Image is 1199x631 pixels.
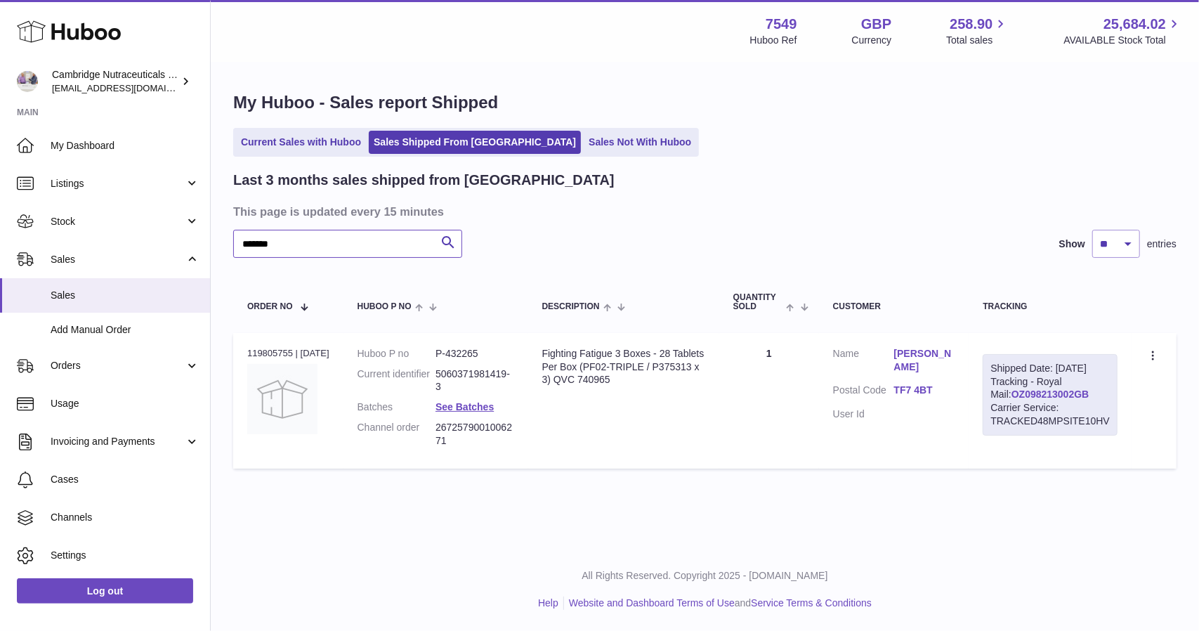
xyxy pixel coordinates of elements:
div: Fighting Fatigue 3 Boxes - 28 Tablets Per Box (PF02-TRIPLE / P375313 x 3) QVC 740965 [542,347,705,387]
dt: Huboo P no [358,347,435,360]
span: Cases [51,473,199,486]
span: Description [542,302,600,311]
li: and [564,597,872,610]
a: Log out [17,578,193,604]
span: Order No [247,302,293,311]
dd: 5060371981419-3 [435,367,513,394]
span: Huboo P no [358,302,412,311]
span: Total sales [946,34,1009,47]
span: AVAILABLE Stock Total [1063,34,1182,47]
a: [PERSON_NAME] [894,347,955,374]
span: entries [1147,238,1177,251]
div: Customer [833,302,955,311]
div: Huboo Ref [750,34,797,47]
div: Tracking - Royal Mail: [983,354,1118,436]
a: Sales Shipped From [GEOGRAPHIC_DATA] [369,131,581,154]
dt: Channel order [358,421,435,448]
a: 258.90 Total sales [946,15,1009,47]
dt: Name [833,347,894,377]
span: [EMAIL_ADDRESS][DOMAIN_NAME] [52,82,207,93]
dt: Current identifier [358,367,435,394]
a: 25,684.02 AVAILABLE Stock Total [1063,15,1182,47]
span: Sales [51,253,185,266]
dd: 2672579001006271 [435,421,513,448]
div: Shipped Date: [DATE] [990,362,1110,375]
img: no-photo.jpg [247,364,317,434]
div: Cambridge Nutraceuticals Ltd [52,68,178,95]
a: Website and Dashboard Terms of Use [569,597,735,609]
span: Channels [51,511,199,524]
dt: Batches [358,401,435,414]
td: 1 [719,333,819,469]
span: Usage [51,397,199,410]
span: 25,684.02 [1103,15,1166,34]
span: Sales [51,289,199,302]
img: qvc@camnutra.com [17,71,38,92]
dt: Postal Code [833,384,894,401]
a: Current Sales with Huboo [236,131,366,154]
span: 258.90 [950,15,992,34]
span: Listings [51,177,185,190]
dd: P-432265 [435,347,513,360]
a: Service Terms & Conditions [751,597,872,609]
div: 119805755 | [DATE] [247,347,329,360]
span: Orders [51,359,185,372]
span: Stock [51,215,185,228]
h3: This page is updated every 15 minutes [233,204,1173,219]
a: See Batches [435,401,494,412]
a: Help [538,597,558,609]
strong: 7549 [766,15,797,34]
h1: My Huboo - Sales report Shipped [233,91,1177,114]
a: OZ098213002GB [1011,389,1089,400]
h2: Last 3 months sales shipped from [GEOGRAPHIC_DATA] [233,171,615,190]
span: My Dashboard [51,139,199,152]
p: All Rights Reserved. Copyright 2025 - [DOMAIN_NAME] [222,569,1188,583]
label: Show [1059,238,1085,251]
span: Settings [51,549,199,562]
a: Sales Not With Huboo [584,131,696,154]
dt: User Id [833,408,894,421]
span: Add Manual Order [51,323,199,337]
div: Currency [852,34,892,47]
a: TF7 4BT [894,384,955,397]
div: Carrier Service: TRACKED48MPSITE10HV [990,401,1110,428]
span: Quantity Sold [733,293,783,311]
span: Invoicing and Payments [51,435,185,448]
div: Tracking [983,302,1118,311]
strong: GBP [861,15,891,34]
